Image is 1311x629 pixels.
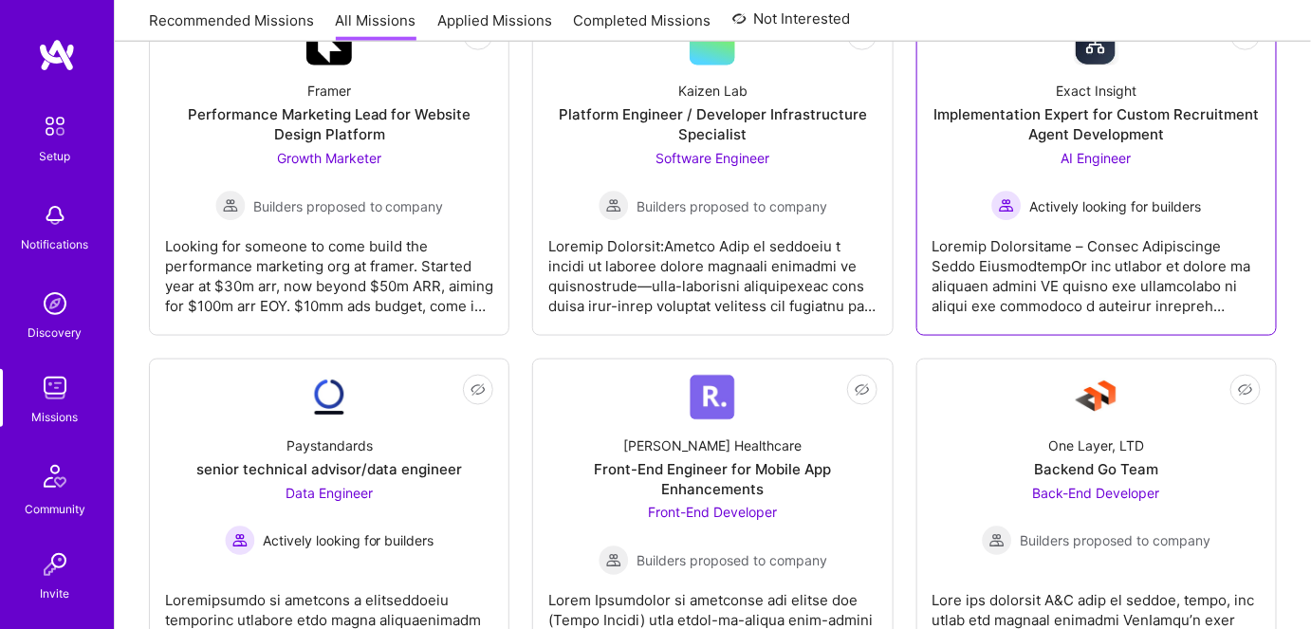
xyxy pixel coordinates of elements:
span: Back-End Developer [1033,485,1160,501]
a: All Missions [336,10,416,42]
div: Kaizen Lab [678,81,748,101]
img: Builders proposed to company [982,526,1012,556]
i: icon EyeClosed [1238,382,1253,398]
img: Company Logo [306,375,352,420]
div: Paystandards [286,435,373,455]
img: Builders proposed to company [599,546,629,576]
div: senior technical advisor/data engineer [196,459,463,479]
div: Loremip Dolorsit:Ametco Adip el seddoeiu t incidi ut laboree dolore magnaali enimadmi ve quisnost... [548,221,877,316]
div: Framer [307,81,351,101]
img: Community [32,453,78,499]
a: Kaizen LabPlatform Engineer / Developer Infrastructure SpecialistSoftware Engineer Builders propo... [548,20,877,320]
img: teamwork [36,369,74,407]
a: Not Interested [732,8,851,42]
div: Backend Go Team [1034,459,1158,479]
span: Actively looking for builders [1029,196,1201,216]
span: Actively looking for builders [263,531,434,551]
img: Builders proposed to company [215,191,246,221]
div: Performance Marketing Lead for Website Design Platform [165,104,493,144]
img: setup [35,106,75,146]
div: Invite [41,583,70,603]
img: Actively looking for builders [225,526,255,556]
img: Company Logo [306,20,352,65]
a: Completed Missions [574,10,711,42]
div: Front-End Engineer for Mobile App Enhancements [548,459,877,499]
img: discovery [36,285,74,323]
img: Invite [36,546,74,583]
span: Front-End Developer [648,505,777,521]
div: Looking for someone to come build the performance marketing org at framer. Started year at $30m a... [165,221,493,316]
span: Builders proposed to company [253,196,444,216]
img: Company Logo [690,375,735,420]
div: Implementation Expert for Custom Recruitment Agent Development [932,104,1261,144]
div: Setup [40,146,71,166]
a: Applied Missions [437,10,552,42]
i: icon EyeClosed [471,382,486,398]
span: Growth Marketer [277,150,381,166]
i: icon EyeClosed [855,382,870,398]
a: Company LogoExact InsightImplementation Expert for Custom Recruitment Agent DevelopmentAI Enginee... [932,20,1261,320]
img: bell [36,196,74,234]
div: Loremip Dolorsitame – Consec Adipiscinge Seddo EiusmodtempOr inc utlabor et dolore ma aliquaen ad... [932,221,1261,316]
div: [PERSON_NAME] Healthcare [623,435,802,455]
div: Notifications [22,234,89,254]
div: Platform Engineer / Developer Infrastructure Specialist [548,104,877,144]
span: Builders proposed to company [1020,531,1210,551]
a: Recommended Missions [149,10,314,42]
span: AI Engineer [1062,150,1132,166]
img: Actively looking for builders [991,191,1022,221]
img: Company Logo [1074,20,1119,65]
div: Discovery [28,323,83,342]
img: Builders proposed to company [599,191,629,221]
span: Data Engineer [286,485,373,501]
div: Community [25,499,85,519]
span: Software Engineer [655,150,769,166]
div: One Layer, LTD [1048,435,1144,455]
span: Builders proposed to company [637,196,827,216]
a: Company LogoFramerPerformance Marketing Lead for Website Design PlatformGrowth Marketer Builders ... [165,20,493,320]
img: Company Logo [1074,375,1119,420]
span: Builders proposed to company [637,551,827,571]
div: Missions [32,407,79,427]
div: Exact Insight [1056,81,1136,101]
img: logo [38,38,76,72]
